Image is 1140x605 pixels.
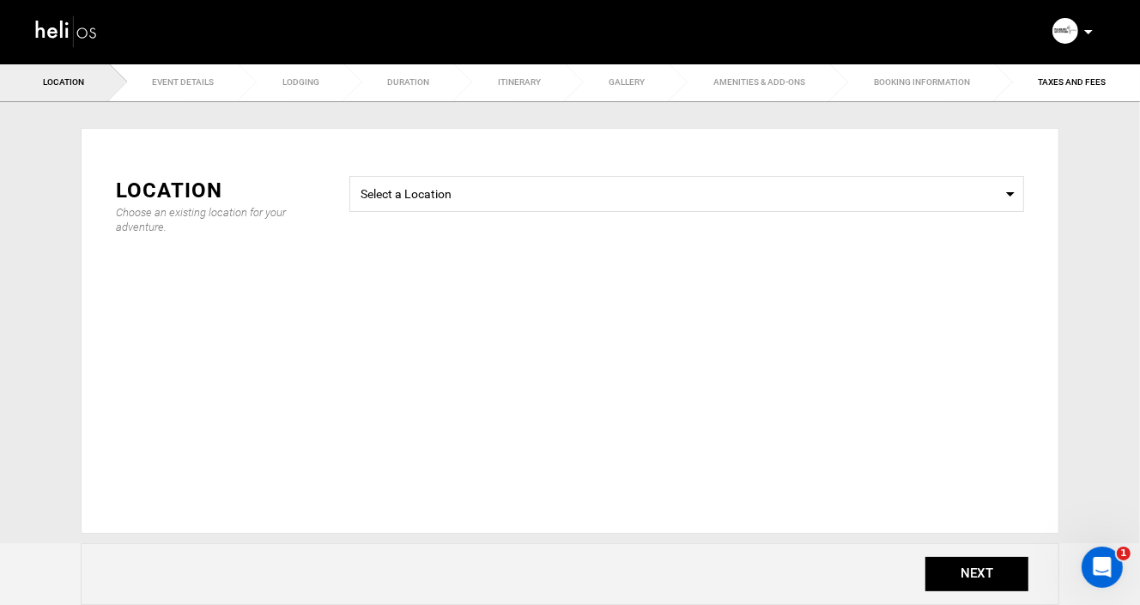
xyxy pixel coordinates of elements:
span: Select a Location [361,181,1013,203]
span: TAXES AND FEES [1038,77,1106,87]
button: NEXT [925,557,1028,591]
iframe: Intercom live chat [1082,547,1123,588]
div: Choose an existing location for your adventure. [116,205,324,234]
img: heli-logo [34,12,99,50]
img: 2fc09df56263535bfffc428f72fcd4c8.png [1052,18,1078,44]
span: 1 [1117,547,1131,560]
span: Location [43,77,84,87]
span: Select box activate [349,176,1024,212]
div: Location [116,176,324,205]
